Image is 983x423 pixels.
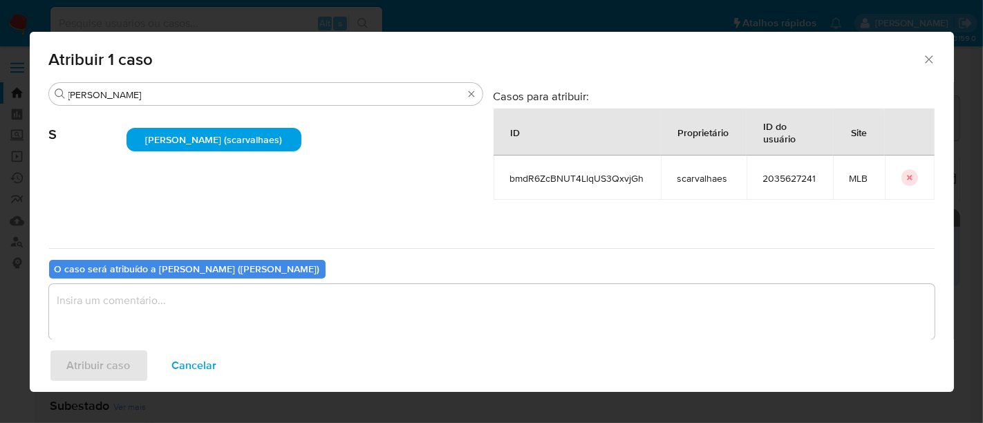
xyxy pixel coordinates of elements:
[747,109,832,155] div: ID do usuário
[68,88,463,101] input: Analista de pesquisa
[662,115,746,149] div: Proprietário
[677,172,730,185] span: scarvalhaes
[466,88,477,100] button: Borrar
[49,51,923,68] span: Atribuir 1 caso
[145,133,282,147] span: [PERSON_NAME] (scarvalhaes)
[922,53,935,65] button: Fechar a janela
[172,350,217,381] span: Cancelar
[763,172,816,185] span: 2035627241
[901,169,918,186] button: icon-button
[510,172,644,185] span: bmdR6ZcBNUT4LlqUS3QxvjGh
[127,128,302,151] div: [PERSON_NAME] (scarvalhaes)
[49,106,127,143] span: S
[850,172,868,185] span: MLB
[494,89,935,103] h3: Casos para atribuir:
[55,88,66,100] button: Buscar
[494,115,537,149] div: ID
[30,32,954,392] div: assign-modal
[154,349,235,382] button: Cancelar
[55,262,320,276] b: O caso será atribuído a [PERSON_NAME] ([PERSON_NAME])
[835,115,884,149] div: Site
